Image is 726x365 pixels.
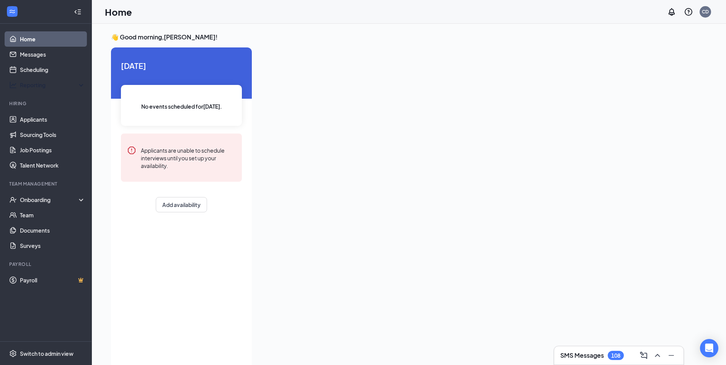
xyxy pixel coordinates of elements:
[9,196,17,204] svg: UserCheck
[20,196,79,204] div: Onboarding
[8,8,16,15] svg: WorkstreamLogo
[20,350,73,357] div: Switch to admin view
[74,8,82,16] svg: Collapse
[667,351,676,360] svg: Minimize
[638,349,650,362] button: ComposeMessage
[121,60,242,72] span: [DATE]
[702,8,709,15] div: CD
[20,238,85,253] a: Surveys
[20,47,85,62] a: Messages
[20,272,85,288] a: PayrollCrown
[700,339,718,357] div: Open Intercom Messenger
[667,7,676,16] svg: Notifications
[141,146,236,169] div: Applicants are unable to schedule interviews until you set up your availability.
[9,81,17,89] svg: Analysis
[20,81,86,89] div: Reporting
[156,197,207,212] button: Add availability
[20,223,85,238] a: Documents
[684,7,693,16] svg: QuestionInfo
[20,207,85,223] a: Team
[9,100,84,107] div: Hiring
[105,5,132,18] h1: Home
[20,127,85,142] a: Sourcing Tools
[20,112,85,127] a: Applicants
[20,158,85,173] a: Talent Network
[653,351,662,360] svg: ChevronUp
[560,351,604,360] h3: SMS Messages
[9,261,84,267] div: Payroll
[20,31,85,47] a: Home
[127,146,136,155] svg: Error
[111,33,687,41] h3: 👋 Good morning, [PERSON_NAME] !
[611,352,620,359] div: 108
[9,181,84,187] div: Team Management
[639,351,648,360] svg: ComposeMessage
[665,349,677,362] button: Minimize
[141,102,222,111] span: No events scheduled for [DATE] .
[20,142,85,158] a: Job Postings
[20,62,85,77] a: Scheduling
[9,350,17,357] svg: Settings
[651,349,664,362] button: ChevronUp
